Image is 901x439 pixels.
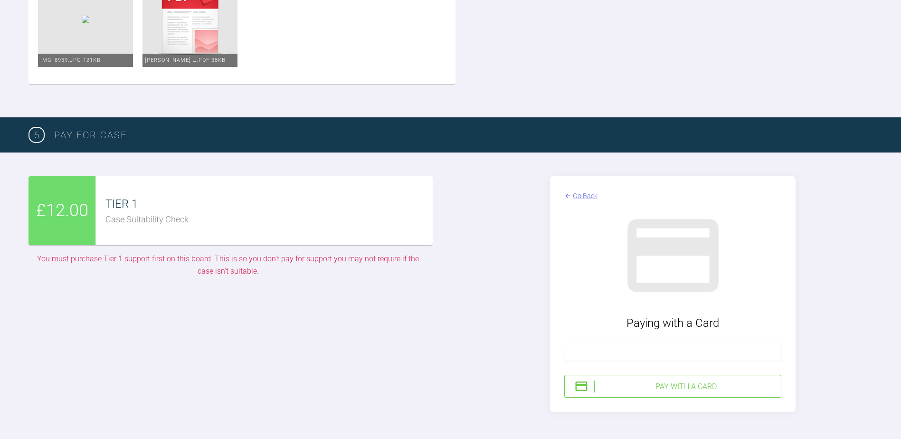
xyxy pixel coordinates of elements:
h3: PAY FOR CASE [54,127,873,143]
img: arrowBack.f0745bb9.svg [564,191,571,201]
iframe: Secure card payment input frame [570,347,775,356]
span: IMG_8939.jpg - 121KB [40,57,101,63]
div: TIER 1 [105,195,432,213]
span: [PERSON_NAME] ….pdf - 38KB [145,57,226,63]
div: Paying with a Card [564,314,781,332]
div: Pay with a Card [594,381,777,393]
div: You must purchase Tier 1 support first on this board. This is so you don't pay for support you ma... [28,253,428,277]
span: 6 [28,127,45,143]
div: Go Back [573,191,598,201]
img: stripeIcon.ae7d7783.svg [574,379,588,393]
img: 8fbf8639-3afc-427c-a1b4-f58e59728426 [82,16,89,23]
div: Case Suitability Check [105,213,432,227]
span: £12.00 [36,197,88,225]
img: stripeGray.902526a8.svg [618,201,728,310]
